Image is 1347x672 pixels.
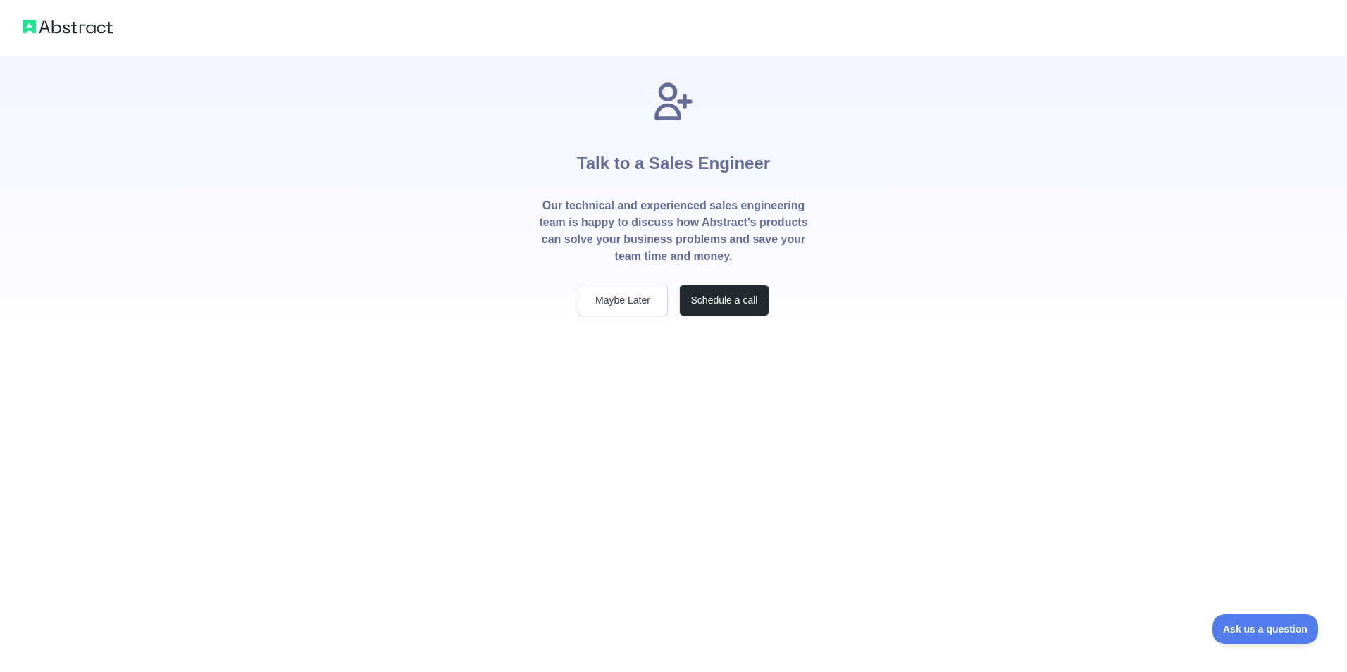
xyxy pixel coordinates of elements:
[577,124,770,197] h1: Talk to a Sales Engineer
[578,285,668,316] button: Maybe Later
[538,197,809,265] p: Our technical and experienced sales engineering team is happy to discuss how Abstract's products ...
[23,17,113,37] img: Abstract logo
[679,285,769,316] button: Schedule a call
[1212,614,1319,644] iframe: Toggle Customer Support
